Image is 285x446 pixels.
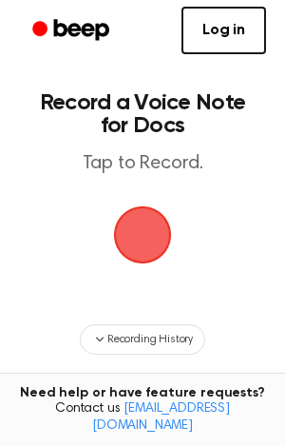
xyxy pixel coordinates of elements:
[181,7,266,54] a: Log in
[34,91,251,137] h1: Record a Voice Note for Docs
[114,206,171,263] img: Beep Logo
[107,331,193,348] span: Recording History
[92,402,230,433] a: [EMAIL_ADDRESS][DOMAIN_NAME]
[11,401,274,435] span: Contact us
[19,12,126,49] a: Beep
[80,324,205,355] button: Recording History
[34,152,251,176] p: Tap to Record.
